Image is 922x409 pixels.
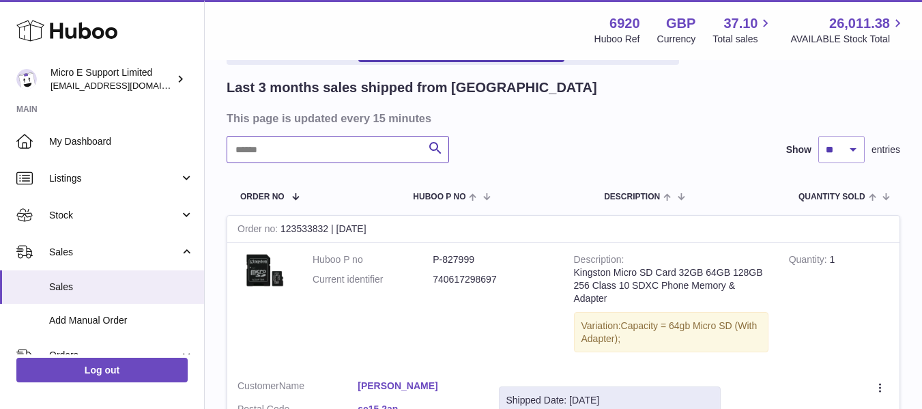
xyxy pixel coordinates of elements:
span: AVAILABLE Stock Total [790,33,906,46]
img: $_57.JPG [237,253,292,287]
div: Kingston Micro SD Card 32GB 64GB 128GB 256 Class 10 SDXC Phone Memory & Adapter [574,266,768,305]
strong: Quantity [789,254,830,268]
span: Total sales [712,33,773,46]
span: Stock [49,209,179,222]
div: Micro E Support Limited [51,66,173,92]
span: Sales [49,281,194,294]
span: My Dashboard [49,135,194,148]
span: Orders [49,349,179,362]
div: Variation: [574,312,768,353]
img: contact@micropcsupport.com [16,69,37,89]
span: Add Manual Order [49,314,194,327]
span: Huboo P no [413,193,465,201]
dd: P-827999 [433,253,553,266]
span: Customer [237,380,279,391]
span: Listings [49,172,179,185]
span: 26,011.38 [829,14,890,33]
span: Sales [49,246,179,259]
strong: GBP [666,14,695,33]
strong: 6920 [609,14,640,33]
span: [EMAIL_ADDRESS][DOMAIN_NAME] [51,80,201,91]
dt: Huboo P no [313,253,433,266]
div: Shipped Date: [DATE] [506,394,714,407]
span: entries [871,143,900,156]
a: 26,011.38 AVAILABLE Stock Total [790,14,906,46]
dt: Name [237,380,358,396]
span: Quantity Sold [798,193,865,201]
span: Description [604,193,660,201]
a: Log out [16,358,188,382]
strong: Order no [237,223,280,238]
td: 1 [779,243,899,369]
dd: 740617298697 [433,273,553,286]
span: 37.10 [723,14,758,33]
div: Huboo Ref [594,33,640,46]
label: Show [786,143,811,156]
h3: This page is updated every 15 minutes [227,111,897,126]
a: 37.10 Total sales [712,14,773,46]
strong: Description [574,254,624,268]
div: Currency [657,33,696,46]
div: 123533832 | [DATE] [227,216,899,243]
span: Order No [240,193,285,201]
h2: Last 3 months sales shipped from [GEOGRAPHIC_DATA] [227,79,597,97]
a: [PERSON_NAME] [358,380,478,393]
dt: Current identifier [313,273,433,286]
span: Capacity = 64gb Micro SD (With Adapter); [581,320,758,344]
